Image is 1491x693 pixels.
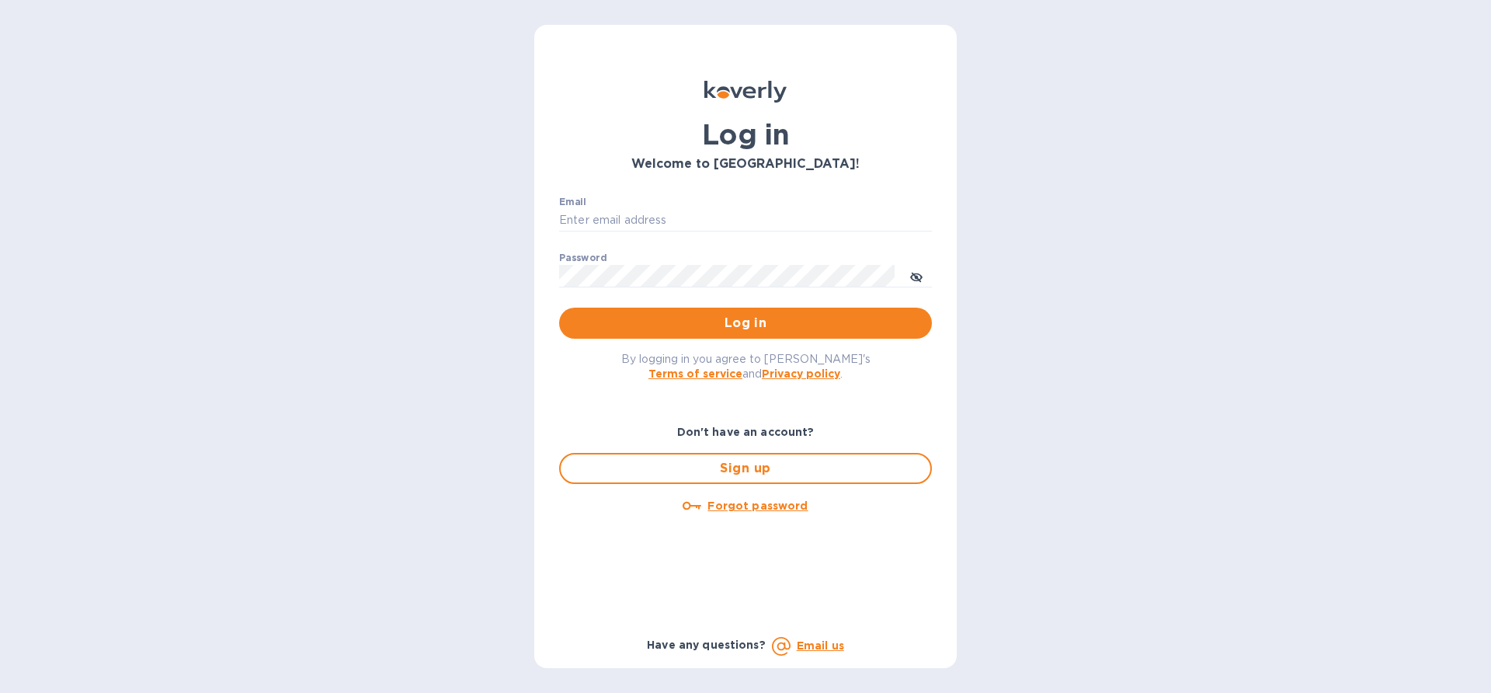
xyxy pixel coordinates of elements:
b: Have any questions? [647,639,766,651]
button: toggle password visibility [901,260,932,291]
span: By logging in you agree to [PERSON_NAME]'s and . [621,353,871,380]
button: Log in [559,308,932,339]
h3: Welcome to [GEOGRAPHIC_DATA]! [559,157,932,172]
label: Password [559,253,606,263]
span: Sign up [573,459,918,478]
label: Email [559,197,586,207]
b: Don't have an account? [677,426,815,438]
button: Sign up [559,453,932,484]
a: Email us [797,639,844,652]
img: Koverly [704,81,787,103]
span: Log in [572,314,919,333]
a: Terms of service [648,367,742,380]
h1: Log in [559,118,932,151]
u: Forgot password [707,500,808,512]
input: Enter email address [559,209,932,232]
a: Privacy policy [762,367,840,380]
